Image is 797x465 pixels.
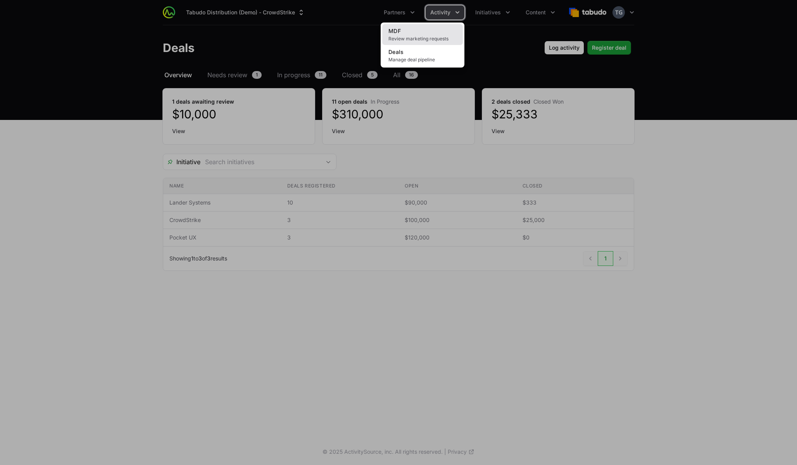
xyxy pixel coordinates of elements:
span: Review marketing requests [388,36,457,42]
span: MDF [388,28,401,34]
a: MDFReview marketing requests [382,24,463,45]
div: Activity menu [426,5,464,19]
span: Manage deal pipeline [388,57,457,63]
div: Main navigation [175,5,560,19]
span: Deals [388,49,404,55]
a: DealsManage deal pipeline [382,45,463,66]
